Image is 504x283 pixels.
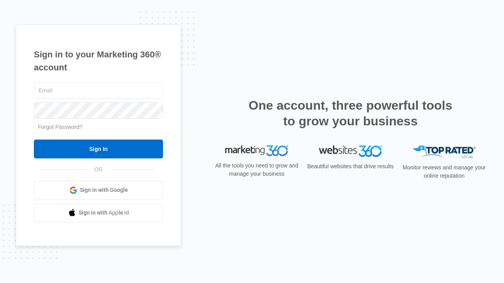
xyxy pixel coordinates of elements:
[400,164,488,180] p: Monitor reviews and manage your online reputation
[246,97,455,129] h2: One account, three powerful tools to grow your business
[34,48,163,74] h1: Sign in to your Marketing 360® account
[319,145,382,157] img: Websites 360
[80,186,128,194] span: Sign in with Google
[34,204,163,222] a: Sign in with Apple Id
[413,145,476,158] img: Top Rated Local
[89,165,108,174] span: OR
[38,124,83,130] a: Forgot Password?
[213,162,301,178] p: All the tools you need to grow and manage your business
[34,82,163,99] input: Email
[34,181,163,200] a: Sign in with Google
[34,140,163,158] input: Sign In
[79,209,129,217] span: Sign in with Apple Id
[225,145,288,156] img: Marketing 360
[306,162,395,171] p: Beautiful websites that drive results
